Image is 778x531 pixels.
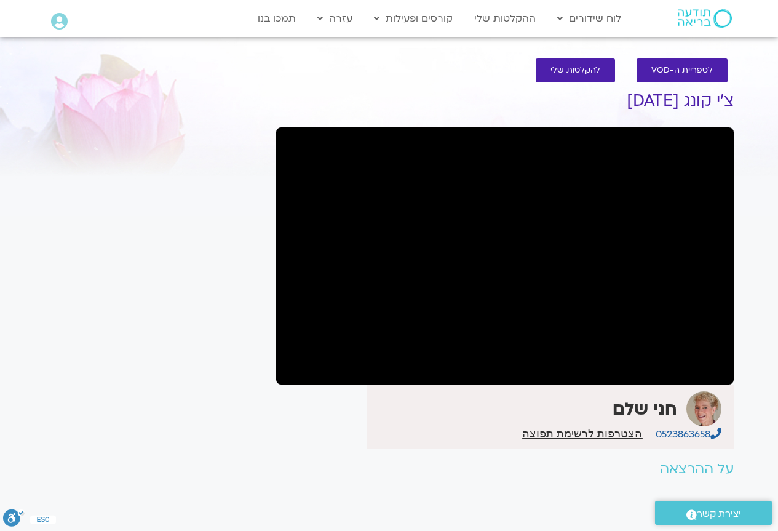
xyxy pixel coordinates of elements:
[536,58,615,82] a: להקלטות שלי
[637,58,728,82] a: לספריית ה-VOD
[613,397,677,421] strong: חני שלם
[697,506,741,522] span: יצירת קשר
[276,92,734,110] h1: צ’י קונג [DATE]
[252,7,302,30] a: תמכו בנו
[651,66,713,75] span: לספריית ה-VOD
[678,9,732,28] img: תודעה בריאה
[368,7,459,30] a: קורסים ופעילות
[656,428,721,441] a: 0523863658
[686,391,721,426] img: חני שלם
[522,428,642,439] a: הצטרפות לרשימת תפוצה
[311,7,359,30] a: עזרה
[655,501,772,525] a: יצירת קשר
[276,461,734,477] h2: על ההרצאה
[468,7,542,30] a: ההקלטות שלי
[550,66,600,75] span: להקלטות שלי
[551,7,627,30] a: לוח שידורים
